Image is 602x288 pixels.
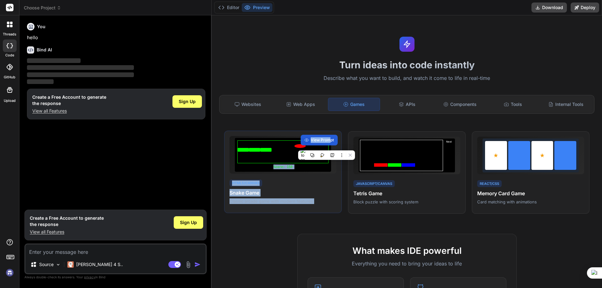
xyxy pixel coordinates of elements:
img: Claude 4 Sonnet [67,261,74,268]
button: Editor [216,3,242,12]
span: View Prompt [311,137,334,143]
label: Upload [4,98,16,103]
div: Websites [222,98,274,111]
div: JavaScript/Canvas [353,180,395,187]
p: Card matching with animations [477,199,584,205]
div: APIs [381,98,433,111]
div: Web Apps [275,98,327,111]
div: React/CSS [477,180,502,187]
img: attachment [185,261,192,268]
p: Classic arcade game with modern features [230,198,336,204]
h2: What makes IDE powerful [308,244,506,257]
p: View all Features [32,108,106,114]
p: Always double-check its answers. Your in Bind [24,274,207,280]
label: GitHub [4,75,15,80]
h1: Create a Free Account to generate the response [30,215,104,228]
p: Everything you need to bring your ideas to life [308,260,506,267]
h4: Snake Game [230,189,336,196]
span: Sign Up [180,219,197,226]
div: Next [444,140,454,171]
div: Score: 150 [237,165,329,169]
button: Download [531,3,567,13]
label: threads [3,32,16,37]
span: Choose Project [24,5,61,11]
span: Sign Up [179,98,196,105]
p: [PERSON_NAME] 4 S.. [76,261,123,268]
div: Internal Tools [540,98,592,111]
img: icon [194,261,201,268]
span: ‌ [27,58,81,63]
label: code [5,53,14,58]
p: hello [27,34,205,41]
button: Deploy [571,3,599,13]
div: Games [328,98,380,111]
h6: You [37,24,45,30]
h1: Create a Free Account to generate the response [32,94,106,107]
div: Components [434,98,486,111]
img: signin [4,267,15,278]
button: Preview [242,3,272,12]
img: Pick Models [55,262,61,267]
h1: Turn ideas into code instantly [215,59,598,71]
h4: Tetris Game [353,190,460,197]
p: Source [39,261,54,268]
span: ‌ [27,72,134,77]
span: ‌ [27,65,134,70]
div: Tools [487,98,539,111]
h4: Memory Card Game [477,190,584,197]
p: Describe what you want to build, and watch it come to life in real-time [215,74,598,82]
div: HTML5/Canvas [230,180,262,187]
span: ‌ [27,79,54,84]
p: View all Features [30,229,104,235]
p: Block puzzle with scoring system [353,199,460,205]
h6: Bind AI [37,47,52,53]
span: privacy [84,275,95,279]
